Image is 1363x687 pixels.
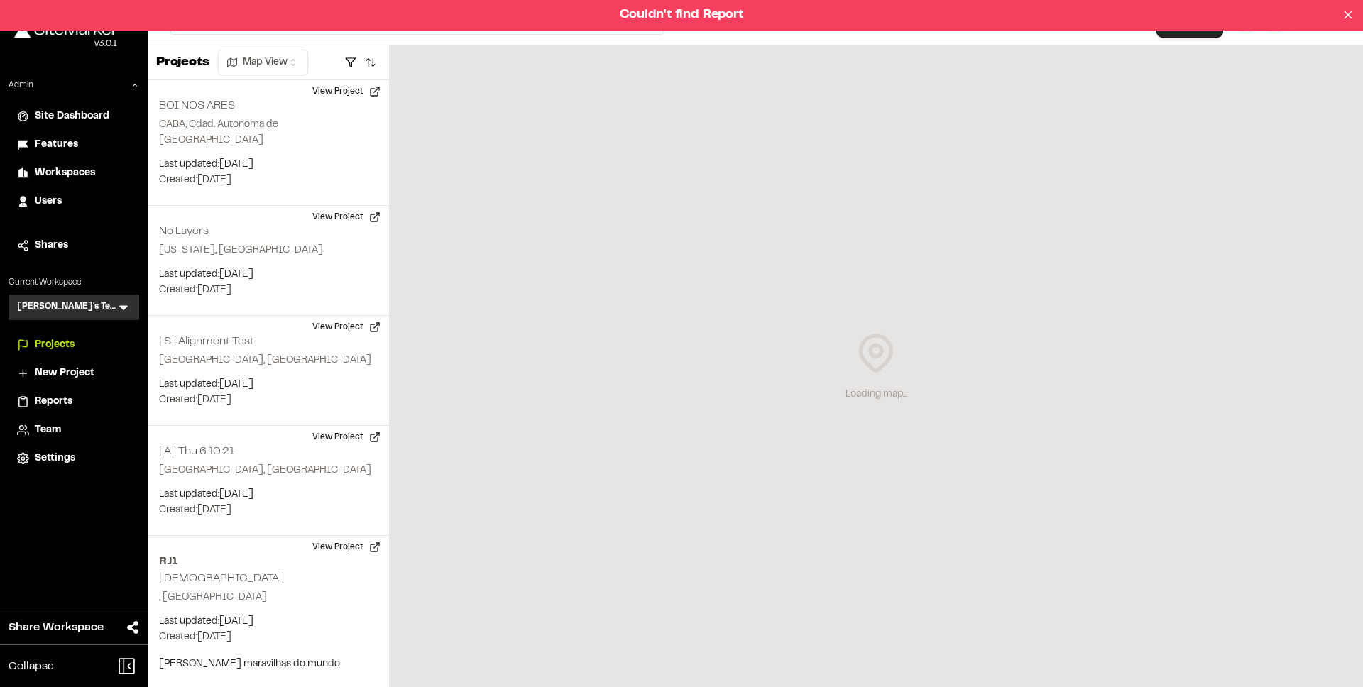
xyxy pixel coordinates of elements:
button: View Project [304,426,389,449]
span: Share Workspace [9,619,104,636]
a: Projects [17,337,131,353]
a: Reports [17,394,131,410]
a: Features [17,137,131,153]
button: View Project [304,536,389,559]
button: View Project [304,316,389,339]
a: Shares [17,238,131,253]
p: Created: [DATE] [159,392,378,408]
p: Last updated: [DATE] [159,487,378,502]
h2: RJ1 [159,553,378,570]
span: New Project [35,366,94,381]
span: Projects [35,337,75,353]
p: Last updated: [DATE] [159,377,378,392]
a: Users [17,194,131,209]
div: Oh geez...please don't... [14,38,117,50]
p: Last updated: [DATE] [159,614,378,630]
p: [PERSON_NAME] maravilhas do mundo [159,656,378,672]
h2: No Layers [159,226,209,236]
a: Workspaces [17,165,131,181]
p: , [GEOGRAPHIC_DATA] [159,590,378,605]
p: [GEOGRAPHIC_DATA], [GEOGRAPHIC_DATA] [159,463,378,478]
h2: [DEMOGRAPHIC_DATA] [159,573,284,583]
span: Site Dashboard [35,109,109,124]
h2: [S] Alignment Test [159,336,254,346]
p: Created: [DATE] [159,502,378,518]
span: Collapse [9,658,54,675]
p: CABA, Cdad. Autónoma de [GEOGRAPHIC_DATA] [159,117,378,148]
p: Projects [156,53,209,72]
a: Team [17,422,131,438]
p: Created: [DATE] [159,172,378,188]
span: Reports [35,394,72,410]
button: View Project [304,80,389,103]
a: New Project [17,366,131,381]
span: Settings [35,451,75,466]
span: Users [35,194,62,209]
p: Current Workspace [9,276,139,289]
span: Team [35,422,61,438]
button: View Project [304,206,389,229]
p: Created: [DATE] [159,630,378,645]
h3: [PERSON_NAME]'s Testing [17,300,116,314]
span: Features [35,137,78,153]
span: Shares [35,238,68,253]
p: Admin [9,79,33,92]
div: Loading map... [845,387,907,402]
h2: [A] Thu 6 10:21 [159,446,234,456]
span: Workspaces [35,165,95,181]
a: Site Dashboard [17,109,131,124]
h2: BOI NOS ARES [159,101,235,111]
a: Settings [17,451,131,466]
p: Last updated: [DATE] [159,267,378,282]
p: Created: [DATE] [159,282,378,298]
p: Last updated: [DATE] [159,157,378,172]
p: [GEOGRAPHIC_DATA], [GEOGRAPHIC_DATA] [159,353,378,368]
p: [US_STATE], [GEOGRAPHIC_DATA] [159,243,378,258]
